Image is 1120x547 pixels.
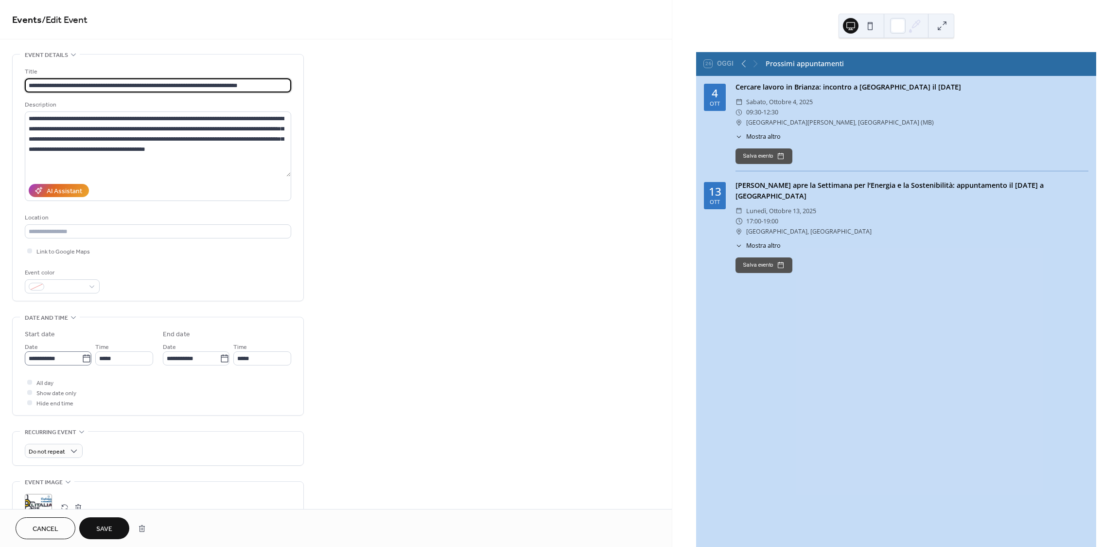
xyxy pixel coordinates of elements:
[96,524,112,534] span: Save
[47,186,82,197] div: AI Assistant
[36,388,76,399] span: Show date only
[95,342,109,352] span: Time
[25,494,52,521] div: ;
[761,107,763,117] span: -
[12,11,42,30] a: Events
[735,107,742,117] div: ​
[25,50,68,60] span: Event details
[709,186,721,198] div: 13
[42,11,87,30] span: / Edit Event
[735,216,742,226] div: ​
[29,446,65,457] span: Do not repeat
[735,132,781,142] button: ​Mostra altro
[36,247,90,257] span: Link to Google Maps
[746,97,813,107] span: sabato, ottobre 4, 2025
[25,477,63,488] span: Event image
[36,378,53,388] span: All day
[746,206,816,216] span: lunedì, ottobre 13, 2025
[25,427,76,438] span: Recurring event
[735,97,742,107] div: ​
[746,107,761,117] span: 09:30
[25,313,68,323] span: Date and time
[79,517,129,539] button: Save
[735,257,792,273] button: Salva evento
[735,241,742,251] div: ​
[25,268,98,278] div: Event color
[25,329,55,340] div: Start date
[746,241,781,251] span: Mostra altro
[746,216,761,226] span: 17:00
[16,517,75,539] button: Cancel
[735,117,742,128] div: ​
[735,82,1088,92] div: Cercare lavoro in Brianza: incontro a [GEOGRAPHIC_DATA] il [DATE]
[746,132,781,142] span: Mostra altro
[746,117,934,128] span: [GEOGRAPHIC_DATA][PERSON_NAME], [GEOGRAPHIC_DATA] (MB)
[25,342,38,352] span: Date
[163,329,190,340] div: End date
[761,216,763,226] span: -
[33,524,58,534] span: Cancel
[712,88,718,99] div: 4
[746,226,872,237] span: [GEOGRAPHIC_DATA], [GEOGRAPHIC_DATA]
[735,148,792,164] button: Salva evento
[163,342,176,352] span: Date
[233,342,247,352] span: Time
[710,101,720,106] div: ott
[766,58,844,69] div: Prossimi appuntamenti
[25,100,289,110] div: Description
[25,67,289,77] div: Title
[25,213,289,223] div: Location
[36,399,73,409] span: Hide end time
[735,241,781,251] button: ​Mostra altro
[735,206,742,216] div: ​
[710,199,720,204] div: ott
[735,180,1088,201] div: [PERSON_NAME] apre la Settimana per l’Energia e la Sostenibilità: appuntamento il [DATE] a [GEOGR...
[763,107,778,117] span: 12:30
[735,226,742,237] div: ​
[763,216,778,226] span: 19:00
[29,184,89,197] button: AI Assistant
[735,132,742,142] div: ​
